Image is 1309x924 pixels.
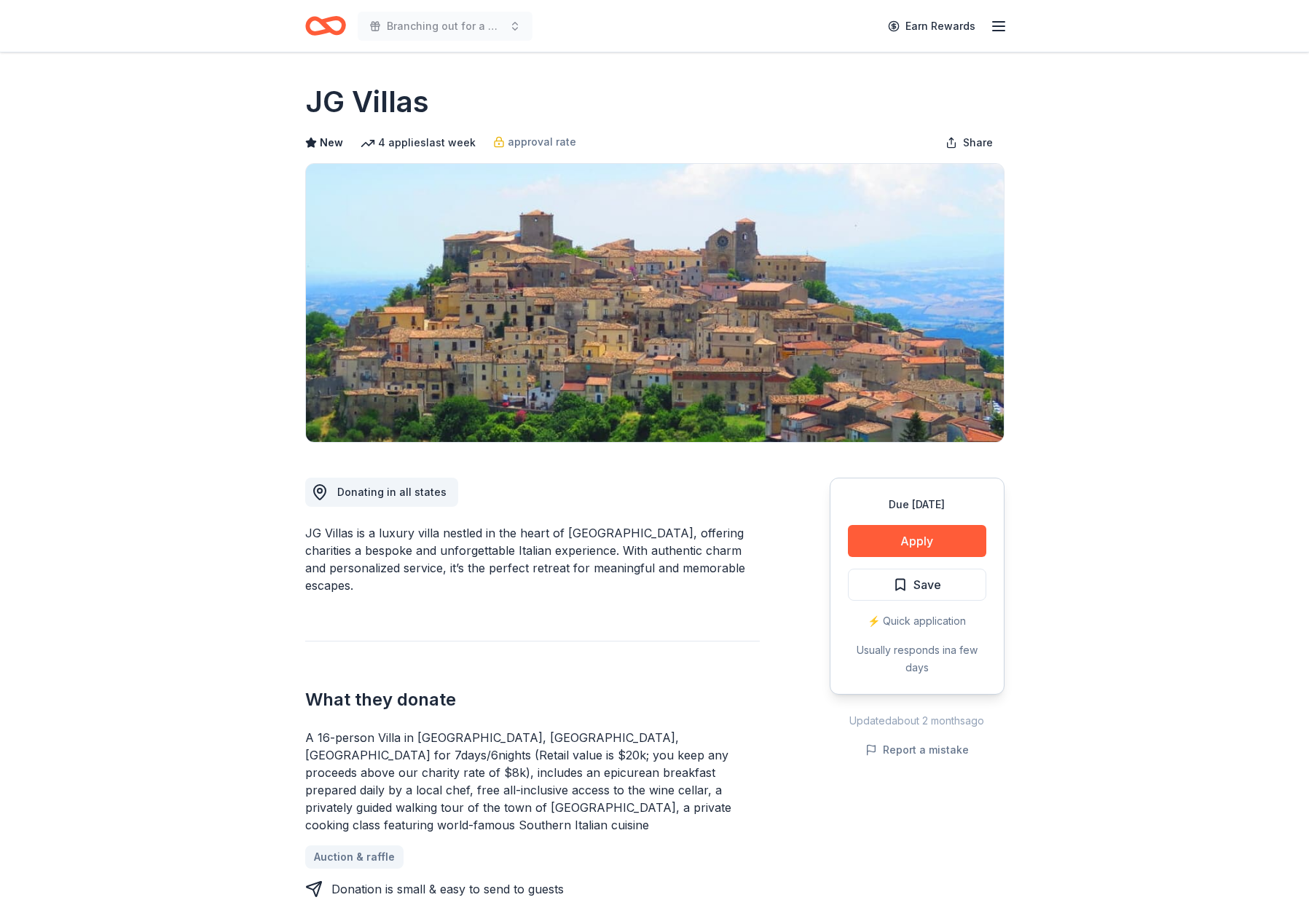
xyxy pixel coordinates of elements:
[305,9,346,43] a: Home
[830,712,1005,730] div: Updated about 2 months ago
[963,134,993,151] span: Share
[848,569,986,601] button: Save
[913,575,941,594] span: Save
[848,525,986,557] button: Apply
[865,741,969,759] button: Report a mistake
[337,486,447,498] span: Donating in all states
[305,729,760,834] div: A 16-person Villa in [GEOGRAPHIC_DATA], [GEOGRAPHIC_DATA], [GEOGRAPHIC_DATA] for 7days/6nights (R...
[879,13,984,39] a: Earn Rewards
[305,688,760,711] h2: What they donate
[320,134,343,151] span: New
[848,612,986,630] div: ⚡️ Quick application
[493,133,576,151] a: approval rate
[848,496,986,513] div: Due [DATE]
[934,128,1005,157] button: Share
[848,641,986,676] div: Usually responds in a few days
[387,17,503,35] span: Branching out for a Cause
[358,12,532,41] button: Branching out for a Cause
[508,133,576,151] span: approval rate
[305,82,429,122] h1: JG Villas
[306,164,1004,442] img: Image for JG Villas
[305,845,404,869] a: Auction & raffle
[361,134,476,151] div: 4 applies last week
[305,524,760,594] div: JG Villas is a luxury villa nestled in the heart of [GEOGRAPHIC_DATA], offering charities a bespo...
[331,880,564,898] div: Donation is small & easy to send to guests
